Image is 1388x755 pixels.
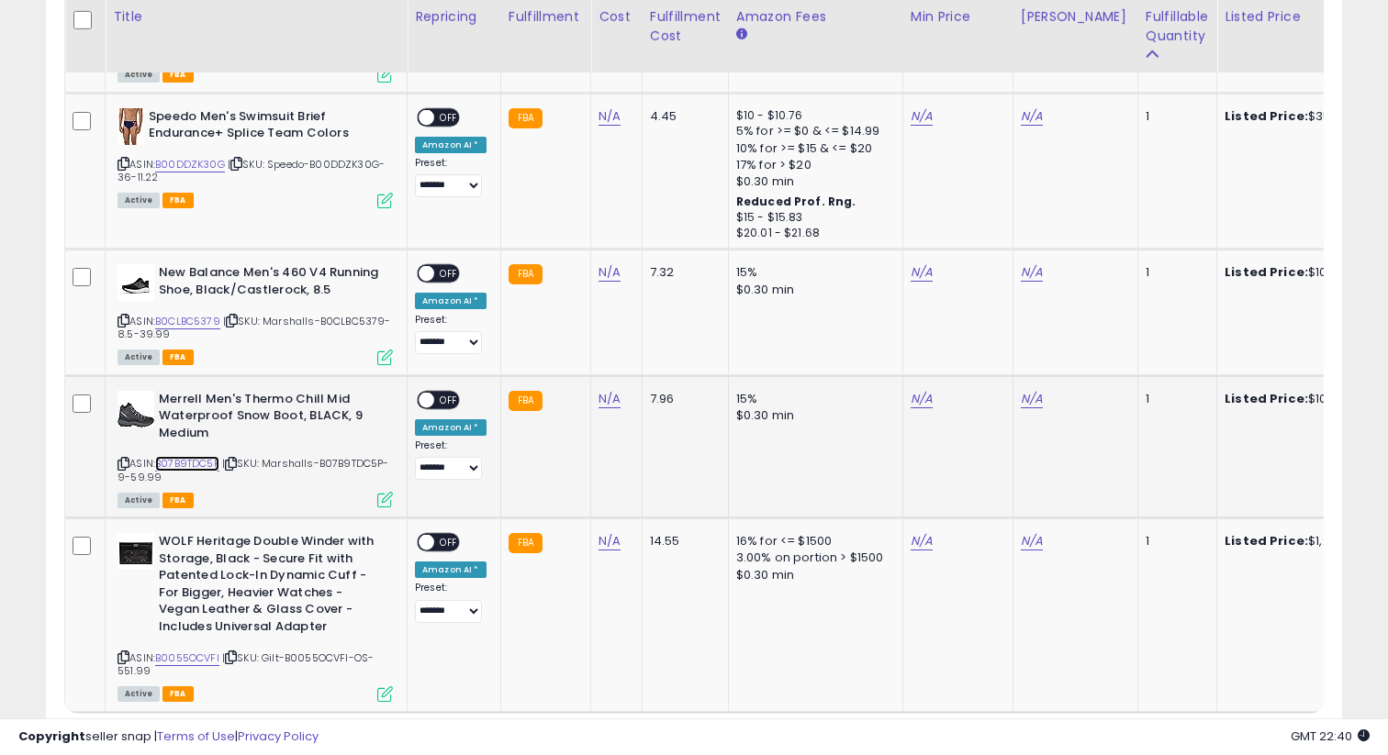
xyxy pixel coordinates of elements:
[736,210,889,226] div: $15 - $15.83
[599,7,634,27] div: Cost
[1021,532,1043,550] a: N/A
[911,263,933,282] a: N/A
[118,157,385,184] span: | SKU: Speedo-B00DDZK30G-36-11.22
[509,533,543,553] small: FBA
[911,390,933,408] a: N/A
[118,264,154,301] img: 31JvFQEt1ML._SL40_.jpg
[434,266,464,282] span: OFF
[650,7,721,46] div: Fulfillment Cost
[415,137,487,153] div: Amazon AI *
[509,391,543,411] small: FBA
[159,533,382,639] b: WOLF Heritage Double Winder with Storage, Black - Secure Fit with Patented Lock-In Dynamic Cuff -...
[736,27,747,43] small: Amazon Fees.
[599,390,621,408] a: N/A
[1225,108,1377,125] div: $35.00
[736,407,889,424] div: $0.30 min
[736,282,889,298] div: $0.30 min
[650,391,714,407] div: 7.96
[1291,727,1370,745] span: 2025-09-15 22:40 GMT
[599,107,621,126] a: N/A
[157,727,235,745] a: Terms of Use
[736,264,889,281] div: 15%
[159,391,382,447] b: Merrell Men's Thermo Chill Mid Waterproof Snow Boot, BLACK, 9 Medium
[415,314,487,355] div: Preset:
[118,193,160,208] span: All listings currently available for purchase on Amazon
[113,7,399,27] div: Title
[911,532,933,550] a: N/A
[1225,107,1308,125] b: Listed Price:
[149,108,372,147] b: Speedo Men's Swimsuit Brief Endurance+ Splice Team Colors
[736,123,889,139] div: 5% for >= $0 & <= $14.99
[155,456,219,472] a: B07B9TDC5P
[118,350,160,365] span: All listings currently available for purchase on Amazon
[1225,7,1383,27] div: Listed Price
[118,456,389,483] span: | SKU: Marshalls-B07B9TDC5P-9-59.99
[509,264,543,284] small: FBA
[118,67,160,83] span: All listings currently available for purchase on Amazon
[162,193,194,208] span: FBA
[1021,7,1130,27] div: [PERSON_NAME]
[509,7,583,27] div: Fulfillment
[1225,532,1308,550] b: Listed Price:
[650,264,714,281] div: 7.32
[118,391,154,427] img: 41LEUDBuzQL._SL40_.jpg
[736,108,889,124] div: $10 - $10.76
[650,533,714,550] div: 14.55
[1225,391,1377,407] div: $105.00
[118,493,160,508] span: All listings currently available for purchase on Amazon
[1146,108,1203,125] div: 1
[155,314,220,329] a: B0CLBC5379
[18,728,319,746] div: seller snap | |
[736,194,856,209] b: Reduced Prof. Rng.
[1225,390,1308,407] b: Listed Price:
[118,686,160,702] span: All listings currently available for purchase on Amazon
[18,727,85,745] strong: Copyright
[434,535,464,550] span: OFF
[162,350,194,365] span: FBA
[599,532,621,550] a: N/A
[155,157,225,172] a: B00DDZK30G
[162,686,194,702] span: FBA
[415,582,487,623] div: Preset:
[238,727,319,745] a: Privacy Policy
[415,157,487,198] div: Preset:
[118,108,144,145] img: 41wtdipSIdL._SL40_.jpg
[736,550,889,566] div: 3.00% on portion > $1500
[434,392,464,407] span: OFF
[118,650,374,678] span: | SKU: Gilt-B0055OCVFI-OS-551.99
[736,533,889,550] div: 16% for <= $1500
[415,439,487,481] div: Preset:
[1146,533,1203,550] div: 1
[415,419,487,436] div: Amazon AI *
[1146,391,1203,407] div: 1
[736,157,889,173] div: 17% for > $20
[509,108,543,128] small: FBA
[118,108,393,206] div: ASIN:
[159,264,382,303] b: New Balance Men's 460 V4 Running Shoe, Black/Castlerock, 8.5
[911,7,1005,27] div: Min Price
[118,264,393,362] div: ASIN:
[736,567,889,583] div: $0.30 min
[1146,264,1203,281] div: 1
[736,391,889,407] div: 15%
[162,67,194,83] span: FBA
[911,107,933,126] a: N/A
[650,108,714,125] div: 4.45
[1146,7,1209,46] div: Fulfillable Quantity
[118,533,154,570] img: 31qBNFcTryL._SL40_.jpg
[1225,264,1377,281] div: $100.00
[1225,263,1308,281] b: Listed Price:
[415,7,493,27] div: Repricing
[118,391,393,506] div: ASIN:
[736,173,889,190] div: $0.30 min
[118,533,393,699] div: ASIN:
[415,293,487,309] div: Amazon AI *
[1225,533,1377,550] div: $1,200.00
[162,493,194,508] span: FBA
[599,263,621,282] a: N/A
[118,314,391,341] span: | SKU: Marshalls-B0CLBC5379-8.5-39.99
[736,140,889,157] div: 10% for >= $15 & <= $20
[1021,390,1043,408] a: N/A
[736,226,889,241] div: $20.01 - $21.68
[155,650,219,666] a: B0055OCVFI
